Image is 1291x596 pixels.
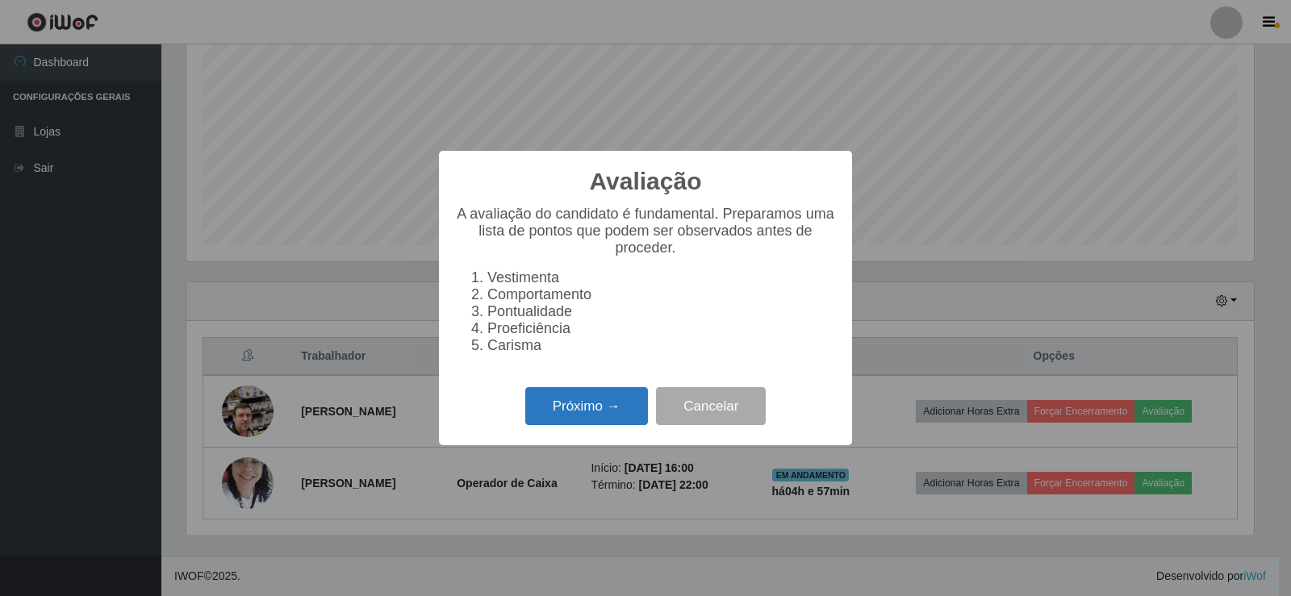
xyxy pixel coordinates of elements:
[487,303,836,320] li: Pontualidade
[487,337,836,354] li: Carisma
[487,286,836,303] li: Comportamento
[487,269,836,286] li: Vestimenta
[455,206,836,256] p: A avaliação do candidato é fundamental. Preparamos uma lista de pontos que podem ser observados a...
[656,387,766,425] button: Cancelar
[590,167,702,196] h2: Avaliação
[525,387,648,425] button: Próximo →
[487,320,836,337] li: Proeficiência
